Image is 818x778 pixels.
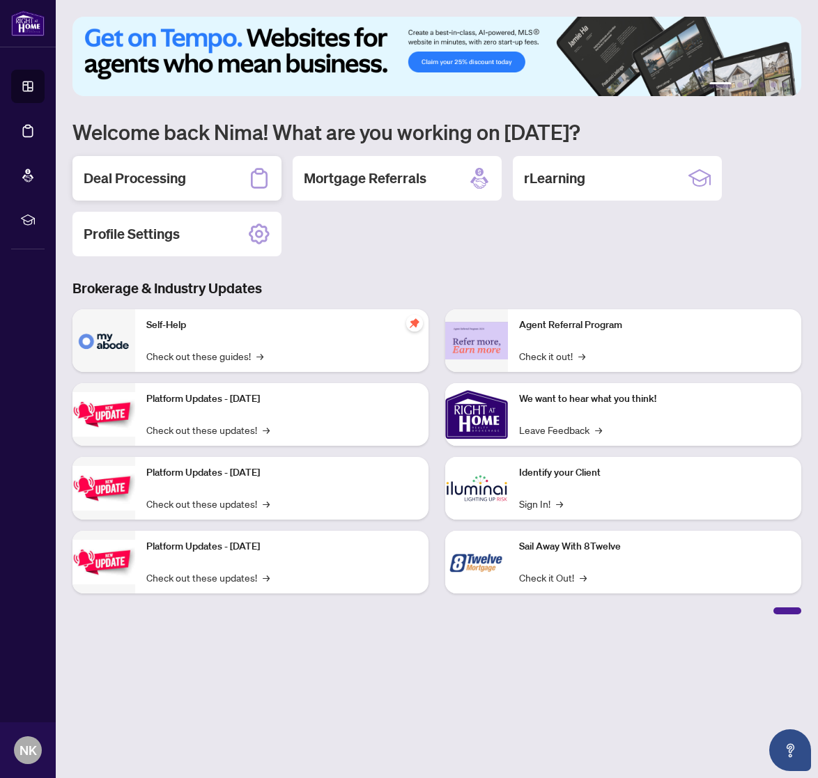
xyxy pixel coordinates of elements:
span: → [556,496,563,511]
span: → [263,496,270,511]
h2: Profile Settings [84,224,180,244]
img: Platform Updates - July 8, 2025 [72,466,135,510]
button: Open asap [769,729,811,771]
h1: Welcome back Nima! What are you working on [DATE]? [72,118,801,145]
h3: Brokerage & Industry Updates [72,279,801,298]
span: → [263,422,270,437]
button: 1 [709,82,732,88]
img: Identify your Client [445,457,508,520]
a: Check out these updates!→ [146,496,270,511]
button: 5 [771,82,776,88]
button: 6 [782,82,787,88]
a: Check it out!→ [519,348,585,364]
span: → [578,348,585,364]
a: Sign In!→ [519,496,563,511]
img: Agent Referral Program [445,322,508,360]
span: → [256,348,263,364]
p: We want to hear what you think! [519,391,790,407]
a: Check it Out!→ [519,570,587,585]
span: → [263,570,270,585]
h2: Mortgage Referrals [304,169,426,188]
h2: Deal Processing [84,169,186,188]
p: Self-Help [146,318,417,333]
img: Slide 0 [72,17,801,96]
span: pushpin [406,315,423,332]
span: → [580,570,587,585]
p: Platform Updates - [DATE] [146,391,417,407]
p: Platform Updates - [DATE] [146,465,417,481]
a: Check out these updates!→ [146,422,270,437]
img: logo [11,10,45,36]
img: Sail Away With 8Twelve [445,531,508,593]
img: We want to hear what you think! [445,383,508,446]
button: 4 [759,82,765,88]
p: Platform Updates - [DATE] [146,539,417,554]
img: Platform Updates - July 21, 2025 [72,392,135,436]
img: Platform Updates - June 23, 2025 [72,540,135,584]
p: Sail Away With 8Twelve [519,539,790,554]
button: 3 [748,82,754,88]
p: Identify your Client [519,465,790,481]
h2: rLearning [524,169,585,188]
button: 2 [737,82,743,88]
a: Check out these guides!→ [146,348,263,364]
span: NK [20,740,37,760]
p: Agent Referral Program [519,318,790,333]
span: → [595,422,602,437]
a: Leave Feedback→ [519,422,602,437]
img: Self-Help [72,309,135,372]
a: Check out these updates!→ [146,570,270,585]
